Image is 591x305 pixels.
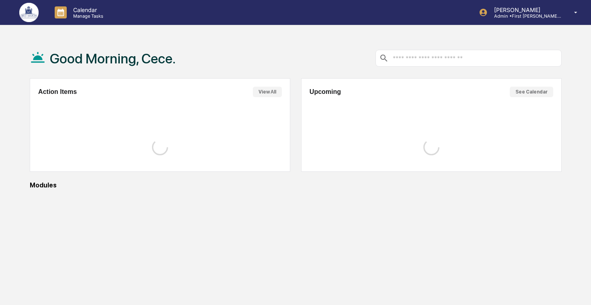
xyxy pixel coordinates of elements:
[253,87,282,97] button: View All
[488,6,562,13] p: [PERSON_NAME]
[510,87,553,97] button: See Calendar
[19,3,39,22] img: logo
[38,88,77,96] h2: Action Items
[67,6,107,13] p: Calendar
[67,13,107,19] p: Manage Tasks
[488,13,562,19] p: Admin • First [PERSON_NAME] Financial
[50,51,176,67] h1: Good Morning, Cece.
[310,88,341,96] h2: Upcoming
[30,181,562,189] div: Modules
